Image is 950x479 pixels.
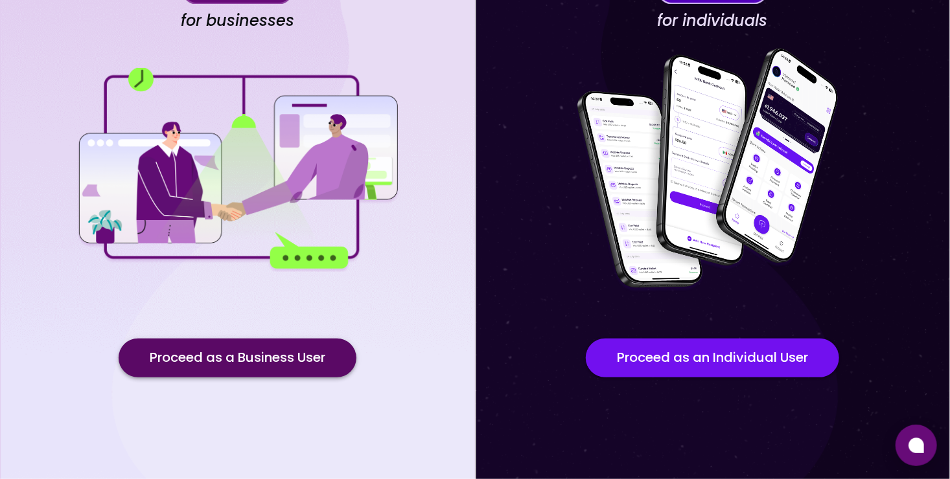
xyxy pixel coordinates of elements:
img: for businesses [76,68,400,272]
button: Proceed as an Individual User [586,339,839,377]
button: Open chat window [896,425,937,466]
h4: for individuals [658,11,768,30]
button: Proceed as a Business User [119,339,356,377]
img: for individuals [551,41,875,300]
h4: for businesses [181,11,294,30]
